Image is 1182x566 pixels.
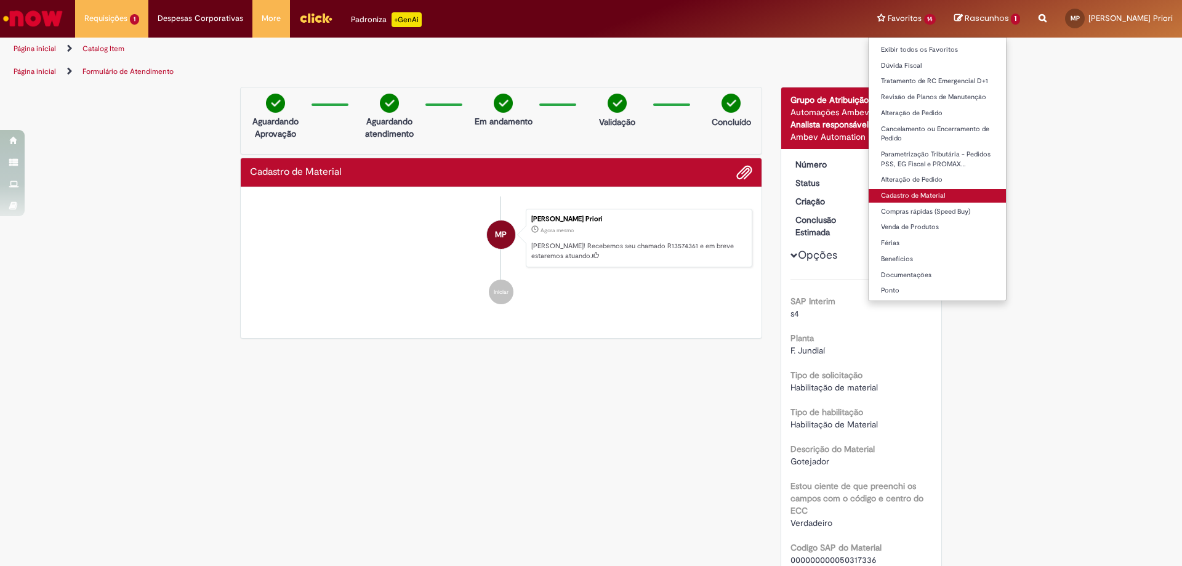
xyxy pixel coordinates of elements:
[869,59,1007,73] a: Dúvida Fiscal
[266,94,285,113] img: check-circle-green.png
[1011,14,1020,25] span: 1
[790,382,878,393] span: Habilitação de material
[722,94,741,113] img: check-circle-green.png
[869,43,1007,57] a: Exibir todos os Favoritos
[869,91,1007,104] a: Revisão de Planos de Manutenção
[786,177,862,189] dt: Status
[924,14,936,25] span: 14
[14,67,56,76] a: Página inicial
[790,517,832,528] span: Verdadeiro
[299,9,332,27] img: click_logo_yellow_360x200.png
[82,44,124,54] a: Catalog Item
[246,115,305,140] p: Aguardando Aprovação
[790,370,862,381] b: Tipo de solicitação
[130,14,139,25] span: 1
[250,167,342,178] h2: Cadastro de Material Histórico de tíquete
[250,196,752,317] ul: Histórico de tíquete
[351,12,422,27] div: Padroniza
[487,220,515,249] div: Matheus Silva Priori
[869,173,1007,187] a: Alteração de Pedido
[786,195,862,208] dt: Criação
[250,209,752,268] li: Matheus Silva Priori
[790,296,835,307] b: SAP Interim
[790,345,825,356] span: F. Jundiaí
[531,241,746,261] p: [PERSON_NAME]! Recebemos seu chamado R13574361 e em breve estaremos atuando.
[888,12,922,25] span: Favoritos
[868,37,1007,301] ul: Favoritos
[790,308,799,319] span: s4
[869,237,1007,250] a: Férias
[790,554,877,565] span: 000000000050317336
[392,12,422,27] p: +GenAi
[869,220,1007,234] a: Venda de Produtos
[541,227,574,234] span: Agora mesmo
[790,118,933,131] div: Analista responsável:
[869,123,1007,145] a: Cancelamento ou Encerramento de Pedido
[608,94,627,113] img: check-circle-green.png
[790,480,923,516] b: Estou ciente de que preenchi os campos com o código e centro do ECC
[380,94,399,113] img: check-circle-green.png
[1088,13,1173,23] span: [PERSON_NAME] Priori
[1,6,65,31] img: ServiceNow
[786,158,862,171] dt: Número
[495,220,507,249] span: MP
[84,12,127,25] span: Requisições
[790,419,878,430] span: Habilitação de Material
[790,131,933,143] div: Ambev Automation
[9,60,779,83] ul: Trilhas de página
[869,205,1007,219] a: Compras rápidas (Speed Buy)
[475,115,533,127] p: Em andamento
[790,106,933,118] div: Automações Ambev
[14,44,56,54] a: Página inicial
[9,38,779,60] ul: Trilhas de página
[712,116,751,128] p: Concluído
[790,94,933,106] div: Grupo de Atribuição:
[790,406,863,418] b: Tipo de habilitação
[954,13,1020,25] a: Rascunhos
[790,443,875,455] b: Descrição do Material
[541,227,574,234] time: 28/09/2025 22:37:57
[869,253,1007,266] a: Benefícios
[494,94,513,113] img: check-circle-green.png
[869,189,1007,203] a: Cadastro de Material
[869,284,1007,297] a: Ponto
[158,12,243,25] span: Despesas Corporativas
[790,333,814,344] b: Planta
[790,542,882,553] b: Codigo SAP do Material
[599,116,635,128] p: Validação
[869,107,1007,120] a: Alteração de Pedido
[869,75,1007,88] a: Tratamento de RC Emergencial D+1
[869,148,1007,171] a: Parametrização Tributária - Pedidos PSS, EG Fiscal e PROMAX…
[869,269,1007,282] a: Documentações
[965,12,1009,24] span: Rascunhos
[360,115,419,140] p: Aguardando atendimento
[786,214,862,238] dt: Conclusão Estimada
[1071,14,1080,22] span: MP
[531,216,746,223] div: [PERSON_NAME] Priori
[790,456,829,467] span: Gotejador
[82,67,174,76] a: Formulário de Atendimento
[262,12,281,25] span: More
[736,164,752,180] button: Adicionar anexos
